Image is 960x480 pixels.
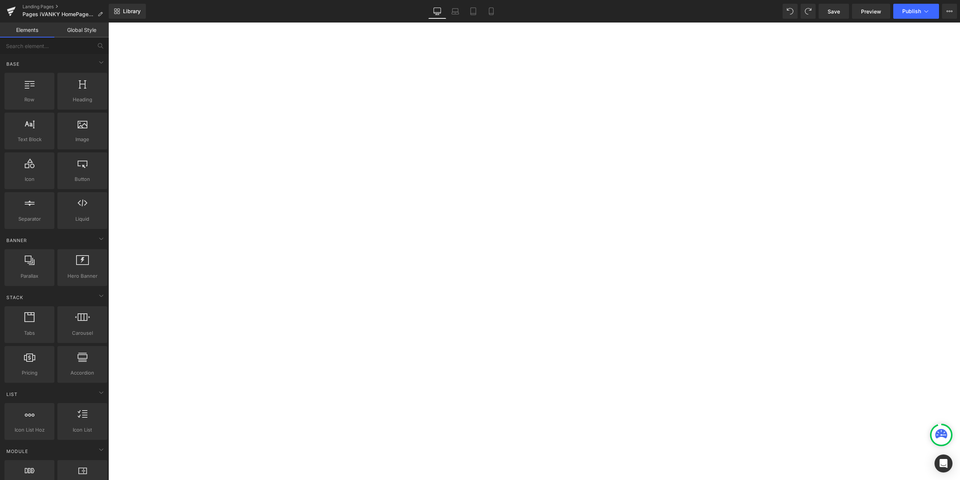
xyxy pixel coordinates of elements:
[6,448,29,455] span: Module
[464,4,482,19] a: Tablet
[428,4,446,19] a: Desktop
[22,11,94,17] span: Pages iVANKY HomePage 2024 V2
[852,4,890,19] a: Preview
[7,426,52,434] span: Icon List Hoz
[7,272,52,280] span: Parallax
[60,135,105,143] span: Image
[902,8,921,14] span: Publish
[6,391,18,398] span: List
[60,175,105,183] span: Button
[60,272,105,280] span: Hero Banner
[6,237,28,244] span: Banner
[893,4,939,19] button: Publish
[60,96,105,104] span: Heading
[6,294,24,301] span: Stack
[828,8,840,15] span: Save
[7,96,52,104] span: Row
[446,4,464,19] a: Laptop
[7,329,52,337] span: Tabs
[54,23,109,38] a: Global Style
[801,4,816,19] button: Redo
[482,4,500,19] a: Mobile
[60,369,105,377] span: Accordion
[22,4,109,10] a: Landing Pages
[783,4,798,19] button: Undo
[123,8,141,15] span: Library
[7,135,52,143] span: Text Block
[942,4,957,19] button: More
[60,329,105,337] span: Carousel
[60,215,105,223] span: Liquid
[934,454,952,472] div: Open Intercom Messenger
[7,215,52,223] span: Separator
[7,175,52,183] span: Icon
[60,426,105,434] span: Icon List
[7,369,52,377] span: Pricing
[6,60,20,68] span: Base
[861,8,881,15] span: Preview
[109,4,146,19] a: New Library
